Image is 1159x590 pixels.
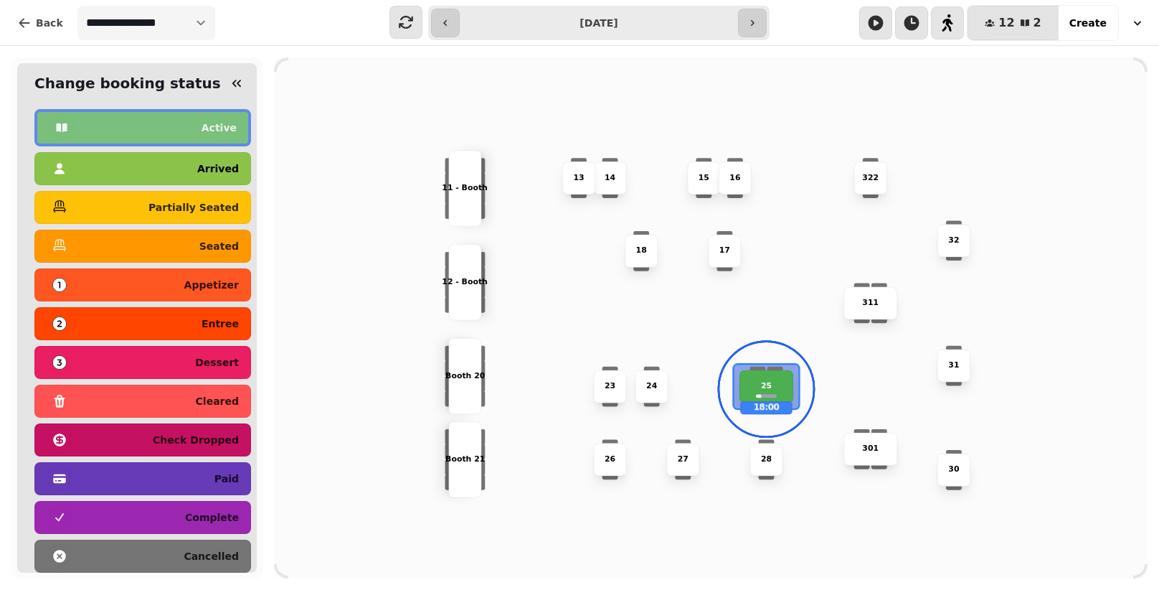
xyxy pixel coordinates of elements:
[34,385,251,418] button: cleared
[445,370,485,382] p: Booth 20
[202,319,239,329] p: entree
[34,423,251,456] button: check dropped
[1069,18,1107,28] span: Create
[678,454,689,465] p: 27
[214,474,239,484] p: paid
[148,202,239,212] p: partially seated
[29,73,221,93] h2: Change booking status
[729,172,740,184] p: 16
[761,454,772,465] p: 28
[948,235,959,246] p: 32
[199,241,239,251] p: seated
[605,172,615,184] p: 14
[605,454,615,465] p: 26
[741,403,791,413] p: 18:00
[34,268,251,301] button: appetizer
[699,172,709,184] p: 15
[948,464,959,476] p: 30
[862,297,879,309] p: 311
[34,307,251,340] button: entree
[153,435,239,445] p: check dropped
[36,18,63,28] span: Back
[202,123,237,133] p: active
[719,245,730,257] p: 17
[34,346,251,379] button: dessert
[443,276,488,288] p: 12 - Booth
[646,380,657,392] p: 24
[605,380,615,392] p: 23
[443,182,488,194] p: 11 - Booth
[184,551,239,561] p: cancelled
[1058,6,1118,40] button: Create
[948,360,959,371] p: 31
[968,6,1058,40] button: 122
[184,280,239,290] p: appetizer
[34,191,251,224] button: partially seated
[34,501,251,534] button: complete
[573,172,584,184] p: 13
[34,152,251,185] button: arrived
[195,357,239,367] p: dessert
[445,454,485,465] p: Booth 21
[196,396,239,406] p: cleared
[34,109,251,146] button: active
[34,540,251,573] button: cancelled
[34,230,251,263] button: seated
[34,462,251,495] button: paid
[185,512,239,523] p: complete
[761,380,772,392] p: 25
[636,245,647,257] p: 18
[197,164,239,174] p: arrived
[862,444,879,455] p: 301
[862,172,879,184] p: 322
[6,6,75,40] button: Back
[998,17,1014,29] span: 12
[1033,17,1041,29] span: 2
